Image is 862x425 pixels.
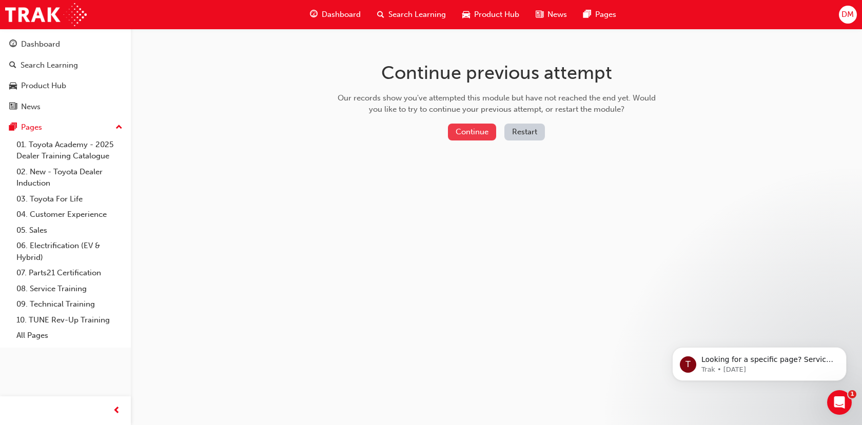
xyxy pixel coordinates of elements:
[5,3,87,26] img: Trak
[369,4,454,25] a: search-iconSearch Learning
[9,61,16,70] span: search-icon
[839,6,857,24] button: DM
[504,124,545,140] button: Restart
[310,8,318,21] span: guage-icon
[448,124,496,140] button: Continue
[575,4,624,25] a: pages-iconPages
[474,9,519,21] span: Product Hub
[21,80,66,92] div: Product Hub
[657,326,862,397] iframe: Intercom notifications message
[9,103,17,112] span: news-icon
[21,38,60,50] div: Dashboard
[848,390,856,398] span: 1
[12,238,127,265] a: 06. Electrification (EV & Hybrid)
[334,62,659,84] h1: Continue previous attempt
[12,296,127,312] a: 09. Technical Training
[9,82,17,91] span: car-icon
[527,4,575,25] a: news-iconNews
[388,9,446,21] span: Search Learning
[4,33,127,118] button: DashboardSearch LearningProduct HubNews
[547,9,567,21] span: News
[12,328,127,343] a: All Pages
[4,76,127,95] a: Product Hub
[12,312,127,328] a: 10. TUNE Rev-Up Training
[21,59,78,71] div: Search Learning
[462,8,470,21] span: car-icon
[12,164,127,191] a: 02. New - Toyota Dealer Induction
[9,123,17,132] span: pages-icon
[827,390,852,415] iframe: Intercom live chat
[334,92,659,115] div: Our records show you've attempted this module but have not reached the end yet. Would you like to...
[595,9,616,21] span: Pages
[454,4,527,25] a: car-iconProduct Hub
[12,265,127,281] a: 07. Parts21 Certification
[12,207,127,222] a: 04. Customer Experience
[113,404,121,417] span: prev-icon
[4,35,127,54] a: Dashboard
[21,122,42,133] div: Pages
[536,8,543,21] span: news-icon
[322,9,361,21] span: Dashboard
[115,121,123,134] span: up-icon
[4,118,127,137] button: Pages
[4,97,127,116] a: News
[21,101,41,113] div: News
[583,8,591,21] span: pages-icon
[12,281,127,297] a: 08. Service Training
[9,40,17,49] span: guage-icon
[4,56,127,75] a: Search Learning
[12,137,127,164] a: 01. Toyota Academy - 2025 Dealer Training Catalogue
[12,191,127,207] a: 03. Toyota For Life
[841,9,854,21] span: DM
[377,8,384,21] span: search-icon
[12,222,127,238] a: 05. Sales
[302,4,369,25] a: guage-iconDashboard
